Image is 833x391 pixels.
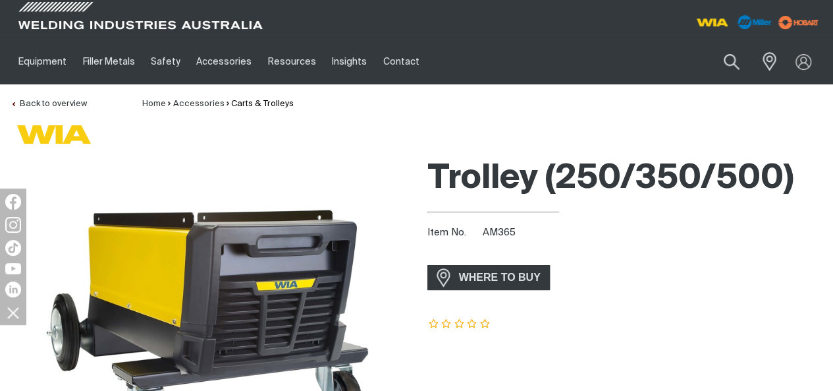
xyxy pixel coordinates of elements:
a: Home [142,100,166,108]
a: Filler Metals [74,39,142,84]
a: Accessories [173,100,225,108]
img: YouTube [5,263,21,274]
a: Insights [324,39,375,84]
img: miller [774,13,822,32]
h1: Trolley (250/350/500) [427,158,823,200]
img: Instagram [5,217,21,233]
span: Item No. [427,226,481,241]
span: AM365 [483,227,516,237]
nav: Breadcrumb [142,98,294,111]
span: Rating: {0} [427,320,492,329]
img: Facebook [5,194,21,210]
a: Carts & Trolleys [231,100,294,108]
a: Contact [375,39,427,84]
a: Safety [143,39,188,84]
a: WHERE TO BUY [427,265,551,289]
a: Accessories [188,39,259,84]
span: WHERE TO BUY [450,267,549,288]
img: LinkedIn [5,282,21,297]
a: Back to overview [11,100,87,108]
a: Resources [260,39,324,84]
a: Equipment [11,39,74,84]
img: hide socials [2,301,24,324]
input: Product name or item number... [693,46,754,77]
nav: Main [11,39,620,84]
button: Search products [709,46,754,77]
img: TikTok [5,240,21,256]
